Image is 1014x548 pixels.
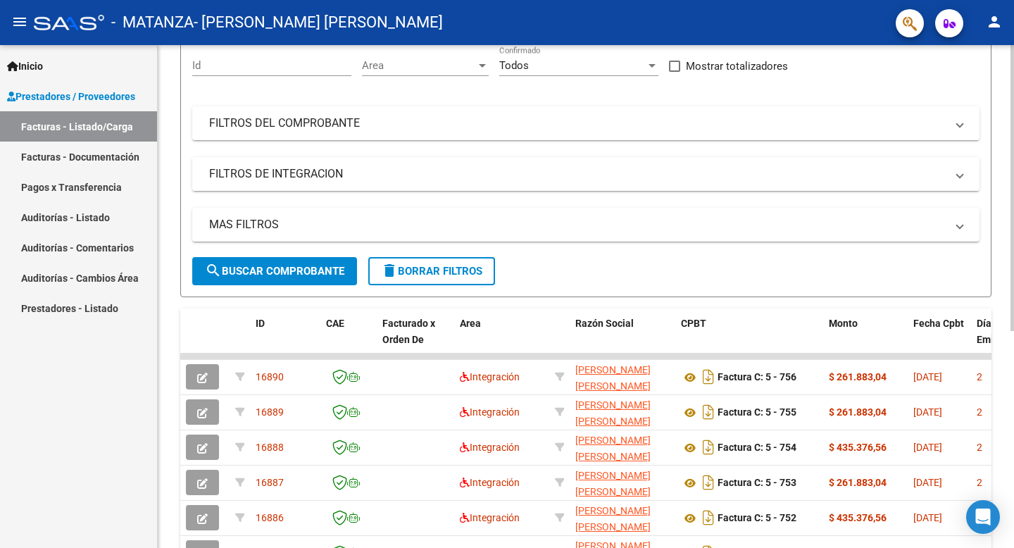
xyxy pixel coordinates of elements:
span: 2 [977,442,982,453]
div: 27284737364 [575,432,670,462]
strong: Factura C: 5 - 754 [718,442,796,454]
div: 27284737364 [575,468,670,497]
span: [DATE] [913,406,942,418]
mat-expansion-panel-header: FILTROS DEL COMPROBANTE [192,106,979,140]
strong: $ 261.883,04 [829,371,887,382]
span: Razón Social [575,318,634,329]
span: Buscar Comprobante [205,265,344,278]
span: [DATE] [913,442,942,453]
strong: $ 261.883,04 [829,406,887,418]
span: ID [256,318,265,329]
span: Fecha Cpbt [913,318,964,329]
span: 16888 [256,442,284,453]
mat-expansion-panel-header: FILTROS DE INTEGRACION [192,157,979,191]
span: Todos [499,59,529,72]
mat-panel-title: FILTROS DEL COMPROBANTE [209,116,946,131]
datatable-header-cell: ID [250,309,320,370]
mat-panel-title: MAS FILTROS [209,217,946,232]
datatable-header-cell: Fecha Cpbt [908,309,971,370]
span: Facturado x Orden De [382,318,435,345]
mat-panel-title: FILTROS DE INTEGRACION [209,166,946,182]
span: [DATE] [913,371,942,382]
i: Descargar documento [699,366,718,388]
span: Integración [460,371,520,382]
span: [PERSON_NAME] [PERSON_NAME] [575,470,651,497]
datatable-header-cell: Monto [823,309,908,370]
span: [PERSON_NAME] [PERSON_NAME] [575,505,651,533]
span: 16889 [256,406,284,418]
span: [PERSON_NAME] [PERSON_NAME] [575,399,651,427]
datatable-header-cell: CAE [320,309,377,370]
span: 16887 [256,477,284,488]
span: Integración [460,477,520,488]
span: Monto [829,318,858,329]
div: 27284737364 [575,362,670,392]
datatable-header-cell: Facturado x Orden De [377,309,454,370]
span: Area [460,318,481,329]
span: 2 [977,371,982,382]
mat-icon: menu [11,13,28,30]
mat-icon: person [986,13,1003,30]
strong: Factura C: 5 - 755 [718,407,796,418]
span: CPBT [681,318,706,329]
strong: Factura C: 5 - 752 [718,513,796,524]
span: - [PERSON_NAME] [PERSON_NAME] [194,7,443,38]
span: Prestadores / Proveedores [7,89,135,104]
div: Open Intercom Messenger [966,500,1000,534]
i: Descargar documento [699,401,718,423]
span: 16890 [256,371,284,382]
mat-icon: delete [381,262,398,279]
datatable-header-cell: Area [454,309,549,370]
span: 16886 [256,512,284,523]
i: Descargar documento [699,471,718,494]
strong: Factura C: 5 - 753 [718,478,796,489]
datatable-header-cell: Razón Social [570,309,675,370]
span: [PERSON_NAME] [PERSON_NAME] [575,364,651,392]
i: Descargar documento [699,506,718,529]
span: [DATE] [913,512,942,523]
mat-icon: search [205,262,222,279]
span: Area [362,59,476,72]
span: 2 [977,477,982,488]
span: CAE [326,318,344,329]
span: Inicio [7,58,43,74]
mat-expansion-panel-header: MAS FILTROS [192,208,979,242]
span: - MATANZA [111,7,194,38]
div: 27284737364 [575,397,670,427]
span: Integración [460,406,520,418]
div: 27284737364 [575,503,670,533]
span: [PERSON_NAME] [PERSON_NAME] [575,435,651,462]
span: Borrar Filtros [381,265,482,278]
span: 2 [977,406,982,418]
datatable-header-cell: CPBT [675,309,823,370]
span: Mostrar totalizadores [686,58,788,75]
strong: $ 435.376,56 [829,512,887,523]
button: Buscar Comprobante [192,257,357,285]
strong: $ 435.376,56 [829,442,887,453]
button: Borrar Filtros [368,257,495,285]
span: Integración [460,442,520,453]
span: Integración [460,512,520,523]
strong: $ 261.883,04 [829,477,887,488]
strong: Factura C: 5 - 756 [718,372,796,383]
span: [DATE] [913,477,942,488]
i: Descargar documento [699,436,718,459]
